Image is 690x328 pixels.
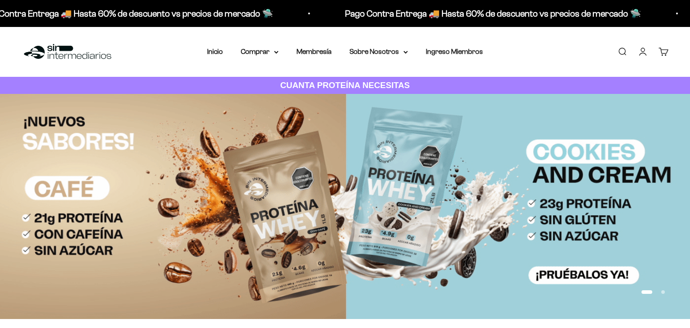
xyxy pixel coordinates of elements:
[241,46,279,58] summary: Comprar
[207,48,223,55] a: Inicio
[341,6,637,21] p: Pago Contra Entrega 🚚 Hasta 60% de descuento vs precios de mercado 🛸
[280,80,410,90] strong: CUANTA PROTEÍNA NECESITAS
[426,48,483,55] a: Ingreso Miembros
[296,48,332,55] a: Membresía
[349,46,408,58] summary: Sobre Nosotros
